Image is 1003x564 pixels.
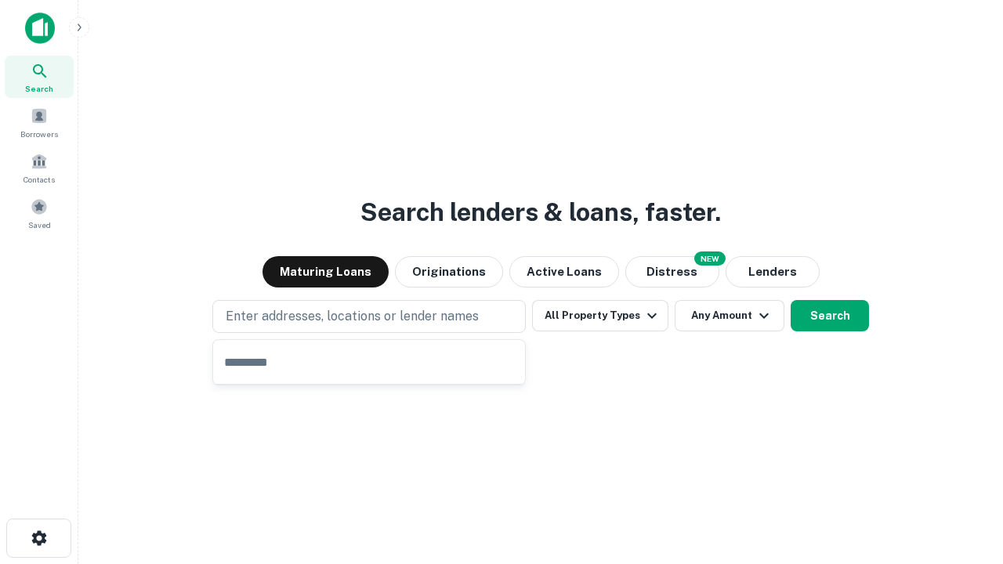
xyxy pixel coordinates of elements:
span: Search [25,82,53,95]
button: All Property Types [532,300,668,331]
button: Search [791,300,869,331]
div: NEW [694,251,726,266]
a: Contacts [5,146,74,189]
button: Originations [395,256,503,287]
h3: Search lenders & loans, faster. [360,193,721,231]
a: Saved [5,192,74,234]
button: Enter addresses, locations or lender names [212,300,526,333]
span: Saved [28,219,51,231]
button: Any Amount [675,300,784,331]
a: Borrowers [5,101,74,143]
button: Maturing Loans [263,256,389,287]
button: Search distressed loans with lien and other non-mortgage details. [625,256,719,287]
span: Borrowers [20,128,58,140]
span: Contacts [24,173,55,186]
p: Enter addresses, locations or lender names [226,307,479,326]
a: Search [5,56,74,98]
button: Active Loans [509,256,619,287]
img: capitalize-icon.png [25,13,55,44]
iframe: Chat Widget [925,439,1003,514]
button: Lenders [726,256,820,287]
